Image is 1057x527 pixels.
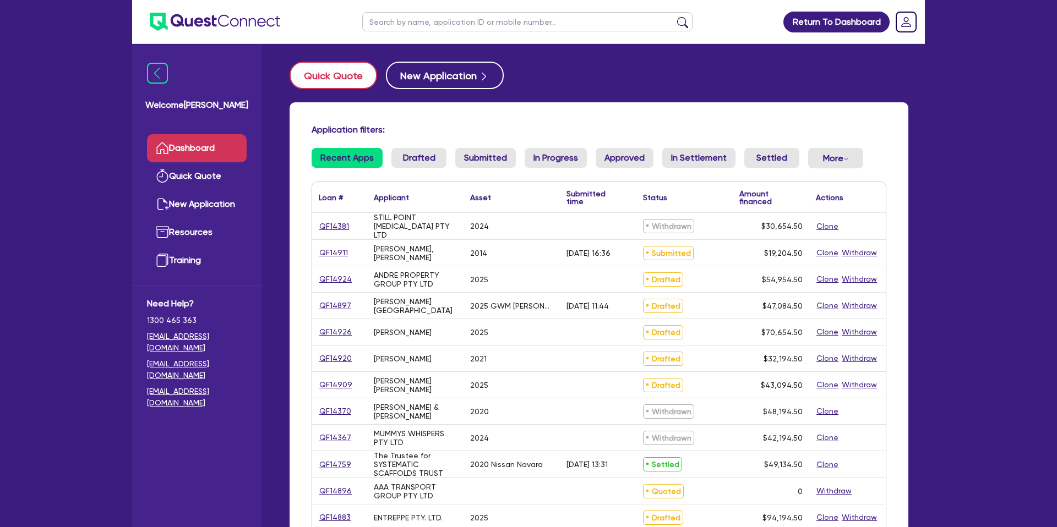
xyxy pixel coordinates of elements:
img: quest-connect-logo-blue [150,13,280,31]
a: Drafted [391,148,446,168]
span: Drafted [643,272,683,287]
span: Settled [643,457,682,471]
div: Actions [816,194,843,201]
h4: Application filters: [312,124,886,135]
div: [PERSON_NAME] [PERSON_NAME] [374,376,457,394]
button: Clone [816,431,839,444]
span: $49,134.50 [764,460,803,469]
a: New Application [147,190,247,218]
span: $30,654.50 [761,222,803,230]
a: QF14920 [319,352,352,365]
div: 0 [798,487,803,496]
div: 2021 [470,354,487,363]
a: Quick Quote [290,62,386,89]
span: Drafted [643,325,683,339]
div: Status [643,194,667,201]
span: Drafted [643,352,683,366]
img: quick-quote [156,169,169,183]
button: Clone [816,220,839,233]
span: Drafted [643,378,683,392]
a: QF14911 [319,246,348,259]
div: [PERSON_NAME] [374,328,432,337]
a: Training [147,246,247,275]
div: [DATE] 11:44 [566,301,609,310]
a: [EMAIL_ADDRESS][DOMAIN_NAME] [147,331,247,354]
button: Clone [816,299,839,312]
div: Loan # [319,194,343,201]
a: Resources [147,218,247,246]
a: Submitted [455,148,516,168]
span: $54,954.50 [762,275,803,284]
button: Withdraw [841,273,878,286]
div: ENTREPPE PTY. LTD. [374,513,443,522]
img: new-application [156,197,169,211]
div: 2020 Nissan Navara [470,460,543,469]
button: Withdraw [841,246,878,259]
a: QF14883 [319,511,351,524]
a: Settled [744,148,799,168]
div: [PERSON_NAME] & [PERSON_NAME] [374,403,457,420]
button: Withdraw [841,352,878,365]
div: ANDRE PROPERTY GROUP PTY LTD [374,271,457,288]
span: $47,084.50 [762,301,803,310]
a: QF14370 [319,405,352,418]
div: 2025 [470,513,488,522]
div: 2014 [470,249,487,257]
button: Dropdown toggle [808,148,863,168]
div: 2025 [470,381,488,389]
span: $94,194.50 [762,513,803,522]
button: Withdraw [841,299,878,312]
img: training [156,254,169,267]
div: 2020 [470,407,489,416]
span: Welcome [PERSON_NAME] [145,98,248,112]
button: New Application [386,62,504,89]
button: Clone [816,273,839,286]
div: 2024 [470,433,489,442]
span: $48,194.50 [763,407,803,416]
a: QF14381 [319,220,350,233]
button: Clone [816,352,839,365]
div: The Trustee for SYSTEMATIC SCAFFOLDS TRUST [374,451,457,477]
span: $70,654.50 [761,328,803,337]
span: Drafted [643,299,683,313]
div: Applicant [374,194,409,201]
div: [DATE] 16:36 [566,249,611,257]
a: Approved [596,148,653,168]
span: Submitted [643,246,694,260]
button: Clone [816,405,839,418]
button: Clone [816,326,839,338]
a: QF14367 [319,431,352,444]
div: 2025 [470,275,488,284]
div: [PERSON_NAME] [374,354,432,363]
span: Drafted [643,510,683,525]
button: Clone [816,458,839,471]
div: 2025 [470,328,488,337]
span: Quoted [643,484,684,498]
a: QF14896 [319,485,352,497]
div: [PERSON_NAME], [PERSON_NAME] [374,244,457,262]
button: Clone [816,246,839,259]
a: Recent Apps [312,148,383,168]
button: Clone [816,378,839,391]
a: Dropdown toggle [892,8,920,36]
span: $32,194.50 [764,354,803,363]
button: Withdraw [841,511,878,524]
button: Withdraw [841,326,878,338]
div: AAA TRANSPORT GROUP PTY LTD [374,482,457,500]
button: Withdraw [816,485,852,497]
a: In Settlement [662,148,735,168]
span: Withdrawn [643,219,694,233]
a: [EMAIL_ADDRESS][DOMAIN_NAME] [147,358,247,381]
span: Withdrawn [643,404,694,419]
a: In Progress [525,148,587,168]
div: STILL POINT [MEDICAL_DATA] PTY LTD [374,213,457,239]
button: Quick Quote [290,62,377,89]
div: [PERSON_NAME][GEOGRAPHIC_DATA] [374,297,457,315]
a: Dashboard [147,134,247,162]
div: 2024 [470,222,489,230]
img: icon-menu-close [147,63,168,84]
span: 1300 465 363 [147,315,247,326]
div: [DATE] 13:31 [566,460,608,469]
div: Amount financed [739,190,803,205]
